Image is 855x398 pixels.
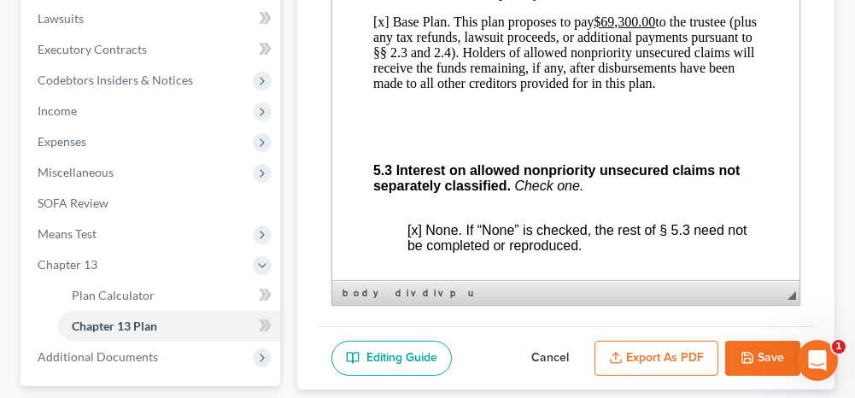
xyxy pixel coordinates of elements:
[72,288,155,302] span: Plan Calculator
[58,311,280,342] a: Chapter 13 Plan
[832,340,846,354] span: 1
[24,34,280,65] a: Executory Contracts
[38,257,97,272] span: Chapter 13
[38,226,97,241] span: Means Test
[41,74,426,105] p: [o] Pot Plan. This plan proposes to pay , distributed pro rata to holders of allowed nonpriority ...
[58,280,280,311] a: Plan Calculator
[788,291,796,300] span: Resize
[38,73,193,87] span: Codebtors Insiders & Notices
[797,340,838,381] iframe: Intercom live chat
[41,267,407,297] strong: 5.3 Interest on allowed nonpriority unsecured claims not separately classified.
[331,341,452,377] a: Editing Guide
[392,284,418,301] a: div element
[182,283,251,297] em: Check one.
[594,341,718,377] button: Export as PDF
[465,284,475,301] a: u element
[72,319,157,333] span: Chapter 13 Plan
[419,284,445,301] a: div element
[38,349,158,364] span: Additional Documents
[24,3,280,34] a: Lawsuits
[261,119,323,133] u: $69,300.00
[295,30,306,44] u: %
[38,103,77,118] span: Income
[38,42,147,56] span: Executory Contracts
[38,165,114,179] span: Miscellaneous
[512,341,588,377] button: Cancel
[24,188,280,219] a: SOFA Review
[38,134,86,149] span: Expenses
[75,327,415,357] span: [x] None. If “None” is checked, the rest of § 5.3 need not be completed or reproduced.
[254,74,261,89] u: $
[41,30,426,61] p: [o] Percentage Plan. This plan proposes to pay of each allowed nonpriority unsecured claim.
[38,11,84,26] span: Lawsuits
[339,284,390,301] a: body element
[447,284,463,301] a: p element
[38,196,108,210] span: SOFA Review
[41,119,426,196] p: [x] Base Plan. This plan proposes to pay to the trustee (plus any tax refunds, lawsuit proceeds, ...
[725,341,800,377] button: Save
